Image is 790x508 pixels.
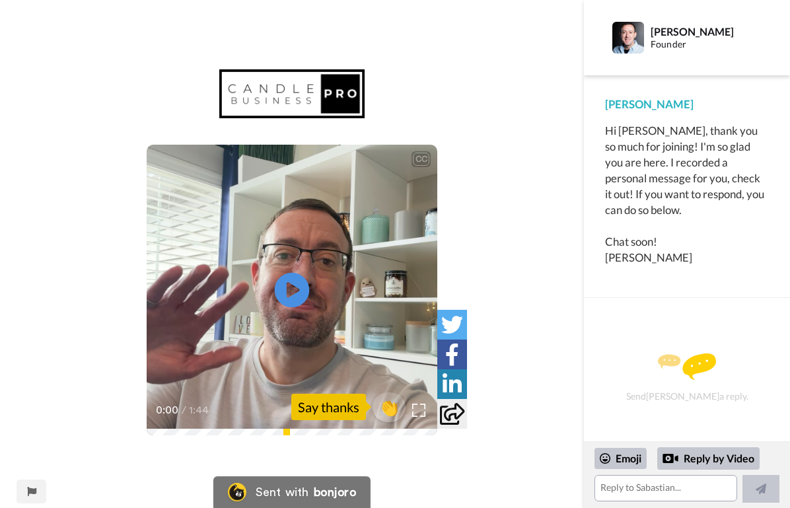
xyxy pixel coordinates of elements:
[213,476,371,508] a: Bonjoro LogoSent withbonjoro
[612,22,644,54] img: Profile Image
[412,404,425,417] img: Full screen
[219,69,365,118] img: 9aefe4cc-4b29-4801-a19d-251c59b91866
[291,394,366,420] div: Say thanks
[314,486,356,498] div: bonjoro
[658,353,716,380] img: message.svg
[182,402,186,418] span: /
[594,448,647,469] div: Emoji
[663,451,678,466] div: Reply by Video
[156,402,179,418] span: 0:00
[228,483,246,501] img: Bonjoro Logo
[602,321,772,435] div: Send [PERSON_NAME] a reply.
[651,39,768,50] div: Founder
[657,447,760,470] div: Reply by Video
[605,123,769,266] div: Hi [PERSON_NAME], thank you so much for joining! I'm so glad you are here. I recorded a personal ...
[605,96,769,112] div: [PERSON_NAME]
[651,25,768,38] div: [PERSON_NAME]
[189,402,212,418] span: 1:44
[373,396,406,417] span: 👏
[413,153,429,166] div: CC
[373,392,406,422] button: 👏
[256,486,308,498] div: Sent with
